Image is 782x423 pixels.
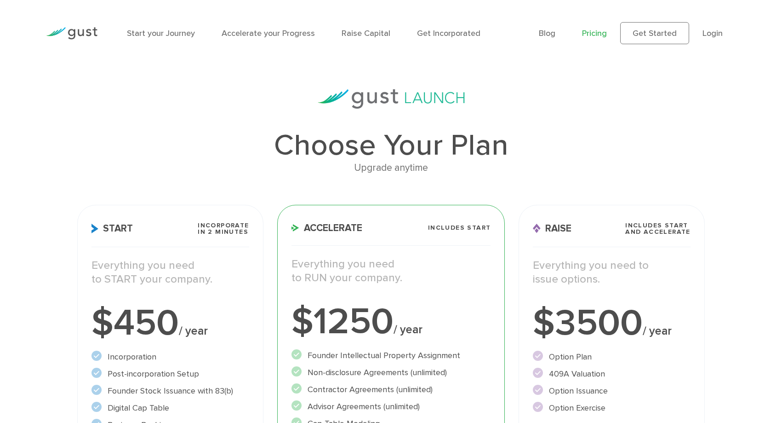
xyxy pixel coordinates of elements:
img: Gust Logo [46,27,97,40]
li: Advisor Agreements (unlimited) [291,400,491,413]
img: Raise Icon [533,224,541,233]
span: Raise [533,224,571,233]
li: 409A Valuation [533,368,690,380]
a: Get Started [620,22,689,44]
span: / year [179,324,208,338]
div: $1250 [291,303,491,340]
li: Non-disclosure Agreements (unlimited) [291,366,491,379]
img: gust-launch-logos.svg [318,89,465,109]
p: Everything you need to RUN your company. [291,257,491,285]
li: Option Issuance [533,385,690,397]
li: Founder Stock Issuance with 83(b) [91,385,249,397]
a: Get Incorporated [417,29,480,38]
li: Contractor Agreements (unlimited) [291,383,491,396]
img: Start Icon X2 [91,224,98,233]
a: Accelerate your Progress [222,29,315,38]
p: Everything you need to START your company. [91,259,249,286]
li: Option Plan [533,351,690,363]
li: Digital Cap Table [91,402,249,414]
a: Raise Capital [342,29,390,38]
p: Everything you need to issue options. [533,259,690,286]
img: Accelerate Icon [291,224,299,232]
div: Upgrade anytime [77,160,705,176]
span: / year [643,324,672,338]
li: Founder Intellectual Property Assignment [291,349,491,362]
a: Pricing [582,29,607,38]
span: / year [394,323,422,336]
h1: Choose Your Plan [77,131,705,160]
span: Includes START [428,225,491,231]
span: Start [91,224,133,233]
li: Post-incorporation Setup [91,368,249,380]
div: $450 [91,305,249,342]
a: Start your Journey [127,29,195,38]
li: Incorporation [91,351,249,363]
span: Accelerate [291,223,362,233]
span: Incorporate in 2 Minutes [198,222,249,235]
span: Includes START and ACCELERATE [625,222,691,235]
a: Blog [539,29,555,38]
a: Login [702,29,723,38]
div: $3500 [533,305,690,342]
li: Option Exercise [533,402,690,414]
